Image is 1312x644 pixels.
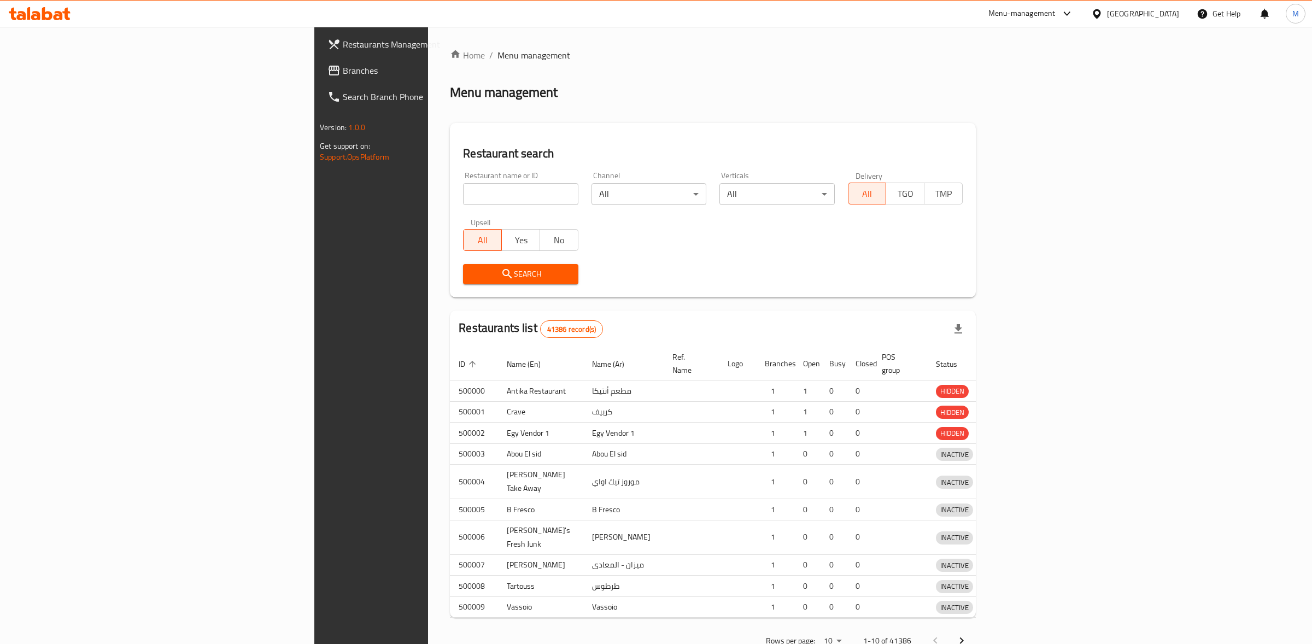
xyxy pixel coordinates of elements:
td: 0 [821,520,847,554]
nav: breadcrumb [450,49,976,62]
div: INACTIVE [936,504,973,517]
span: Name (Ar) [592,358,639,371]
th: Closed [847,347,873,380]
td: ميزان - المعادى [583,554,664,576]
input: Search for restaurant name or ID.. [463,183,578,205]
td: 0 [847,465,873,499]
a: Search Branch Phone [319,84,534,110]
th: Logo [719,347,756,380]
button: No [540,229,578,251]
td: 1 [756,443,794,465]
div: Export file [945,316,971,342]
span: ID [459,358,479,371]
td: Tartouss [498,576,583,597]
span: INACTIVE [936,580,973,593]
td: Abou El sid [498,443,583,465]
span: All [853,186,882,202]
td: Vassoio [498,596,583,618]
td: موروز تيك اواي [583,465,664,499]
div: INACTIVE [936,601,973,614]
td: 1 [756,465,794,499]
span: POS group [882,350,914,377]
span: Status [936,358,971,371]
td: مطعم أنتيكا [583,380,664,402]
span: M [1292,8,1299,20]
div: Menu-management [988,7,1056,20]
td: 0 [847,499,873,520]
td: [PERSON_NAME] [583,520,664,554]
td: 0 [847,576,873,597]
button: Yes [501,229,540,251]
div: Total records count [540,320,603,338]
td: 0 [821,465,847,499]
span: Get support on: [320,139,370,153]
td: B Fresco [583,499,664,520]
td: 0 [794,443,821,465]
td: 0 [821,596,847,618]
td: 1 [756,596,794,618]
div: [GEOGRAPHIC_DATA] [1107,8,1179,20]
td: 0 [821,576,847,597]
span: Branches [343,64,525,77]
span: Ref. Name [672,350,706,377]
button: TGO [886,183,924,204]
td: 0 [847,423,873,444]
a: Branches [319,57,534,84]
td: 0 [847,443,873,465]
td: 0 [821,380,847,402]
a: Support.OpsPlatform [320,150,389,164]
span: Search [472,267,569,281]
td: 0 [847,554,873,576]
td: 1 [794,401,821,423]
span: INACTIVE [936,476,973,489]
div: HIDDEN [936,385,969,398]
th: Busy [821,347,847,380]
td: Vassoio [583,596,664,618]
td: Egy Vendor 1 [498,423,583,444]
td: B Fresco [498,499,583,520]
button: All [463,229,502,251]
span: INACTIVE [936,531,973,544]
label: Upsell [471,218,491,226]
td: 1 [794,380,821,402]
td: 0 [794,596,821,618]
td: [PERSON_NAME] Take Away [498,465,583,499]
span: INACTIVE [936,559,973,572]
td: كرييف [583,401,664,423]
span: TMP [929,186,958,202]
span: HIDDEN [936,406,969,419]
span: Name (En) [507,358,555,371]
th: Open [794,347,821,380]
span: 41386 record(s) [541,324,602,335]
td: 0 [821,499,847,520]
td: 1 [756,520,794,554]
td: 0 [794,499,821,520]
span: All [468,232,497,248]
span: No [544,232,574,248]
td: 0 [821,443,847,465]
table: enhanced table [450,347,1024,618]
td: 1 [756,401,794,423]
td: 0 [821,423,847,444]
td: [PERSON_NAME]'s Fresh Junk [498,520,583,554]
h2: Restaurant search [463,145,963,162]
button: Search [463,264,578,284]
td: 1 [756,380,794,402]
td: 0 [847,401,873,423]
button: All [848,183,887,204]
td: Antika Restaurant [498,380,583,402]
td: Egy Vendor 1 [583,423,664,444]
td: طرطوس [583,576,664,597]
td: 0 [794,465,821,499]
button: TMP [924,183,963,204]
span: HIDDEN [936,427,969,440]
td: 0 [794,576,821,597]
label: Delivery [856,172,883,179]
td: Crave [498,401,583,423]
div: All [719,183,834,205]
span: INACTIVE [936,504,973,516]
